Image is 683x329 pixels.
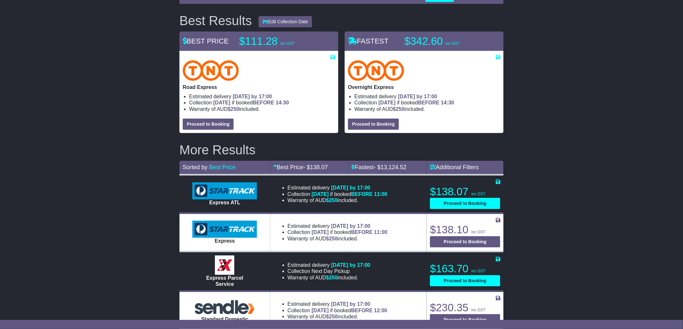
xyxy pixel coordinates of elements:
span: inc GST [472,192,485,196]
li: Estimated delivery [354,93,500,100]
span: [DATE] [312,308,329,313]
img: Sendle: Standard Domestic [192,298,257,316]
button: Proceed to Booking [348,119,399,130]
li: Estimated delivery [189,93,335,100]
img: TNT Domestic: Road Express [183,60,239,81]
p: Overnight Express [348,84,500,90]
span: Express Parcel Service [206,275,243,287]
span: [DATE] [213,100,230,105]
span: Express ATL [209,200,240,205]
span: 250 [329,198,338,203]
span: inc GST [446,41,460,46]
span: inc GST [472,269,485,273]
span: [DATE] [379,100,396,105]
span: BEFORE [351,191,373,197]
span: Next Day Pickup [312,268,350,274]
li: Estimated delivery [288,301,387,307]
div: Best Results [176,14,255,28]
button: Proceed to Booking [430,236,500,247]
span: 138.07 [310,164,328,170]
span: [DATE] by 17:00 [398,94,437,99]
span: [DATE] by 17:00 [331,223,371,229]
span: $ [393,106,404,112]
span: [DATE] by 17:00 [331,301,371,307]
span: [DATE] by 17:00 [331,185,371,190]
span: 250 [329,275,338,280]
span: - $ [374,164,406,170]
li: Estimated delivery [288,185,387,191]
p: $163.70 [430,262,500,275]
li: Estimated delivery [288,262,371,268]
a: Best Price- $138.07 [273,164,328,170]
span: - $ [303,164,328,170]
span: $ [228,106,239,112]
img: StarTrack: Express [192,221,257,238]
li: Collection [288,307,387,314]
li: Warranty of AUD included. [288,236,387,242]
span: 250 [329,236,338,241]
span: $ [326,236,338,241]
span: 12:00 [374,308,387,313]
img: StarTrack: Express ATL [192,182,257,200]
span: BEFORE [253,100,274,105]
li: Warranty of AUD included. [288,314,387,320]
h2: More Results [179,143,504,157]
img: Border Express: Express Parcel Service [215,256,234,275]
span: inc GST [280,41,294,46]
p: $138.10 [430,223,500,236]
span: 250 [396,106,404,112]
span: 13,124.52 [381,164,406,170]
span: [DATE] by 17:00 [331,262,371,268]
p: $111.28 [239,35,320,48]
span: BEST PRICE [183,37,229,45]
span: if booked [379,100,454,105]
span: BEFORE [418,100,440,105]
button: Proceed to Booking [430,275,500,286]
li: Collection [288,268,371,274]
span: 14:30 [441,100,454,105]
span: [DATE] by 17:00 [233,94,272,99]
span: if booked [312,308,387,313]
li: Collection [354,100,500,106]
li: Warranty of AUD included. [354,106,500,112]
a: Fastest- $13,124.52 [351,164,406,170]
span: Express [215,238,235,244]
span: BEFORE [351,229,373,235]
button: Proceed to Booking [430,198,500,209]
span: FASTEST [348,37,389,45]
span: if booked [312,229,387,235]
span: 11:00 [374,191,387,197]
li: Collection [189,100,335,106]
button: Proceed to Booking [183,119,234,130]
li: Collection [288,191,387,197]
span: [DATE] [312,229,329,235]
span: 250 [230,106,239,112]
p: $342.60 [404,35,485,48]
p: $138.07 [430,185,500,198]
li: Warranty of AUD included. [288,275,371,281]
img: TNT Domestic: Overnight Express [348,60,404,81]
span: if booked [213,100,289,105]
span: inc GST [472,230,485,234]
span: 250 [329,314,338,319]
span: if booked [312,191,387,197]
li: Estimated delivery [288,223,387,229]
span: inc GST [472,308,485,312]
button: Edit Collection Date [259,16,312,27]
button: Proceed to Booking [430,314,500,325]
span: $ [326,275,338,280]
span: BEFORE [351,308,373,313]
span: $ [326,314,338,319]
a: Best Price [209,164,236,170]
span: [DATE] [312,191,329,197]
span: Standard Domestic [201,316,249,322]
p: Road Express [183,84,335,90]
li: Collection [288,229,387,235]
li: Warranty of AUD included. [288,197,387,203]
span: 14:30 [276,100,289,105]
p: $230.35 [430,301,500,314]
a: Additional Filters [430,164,479,170]
span: 11:00 [374,229,387,235]
li: Warranty of AUD included. [189,106,335,112]
span: $ [326,198,338,203]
